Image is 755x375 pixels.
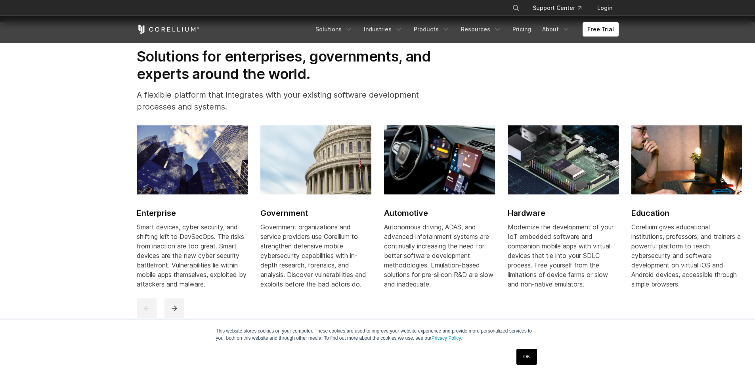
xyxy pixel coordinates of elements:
h2: Automotive [384,207,495,219]
div: Navigation Menu [503,1,619,15]
div: Autonomous driving, ADAS, and advanced infotainment systems are continually increasing the need f... [384,222,495,289]
img: Enterprise [137,125,248,194]
img: Education [631,125,742,194]
h2: Government [260,207,371,219]
img: Hardware [508,125,619,194]
a: Free Trial [583,22,619,37]
a: Privacy Policy. [432,335,462,341]
p: This website stores cookies on your computer. These cookies are used to improve your website expe... [216,327,539,342]
button: Search [509,1,523,15]
a: Resources [456,22,506,37]
a: Pricing [508,22,536,37]
a: Support Center [526,1,588,15]
div: Smart devices, cyber security, and shifting left to DevSecOps. The risks from inaction are too gr... [137,222,248,289]
a: About [537,22,575,37]
a: Login [591,1,619,15]
button: next [164,298,184,318]
div: Navigation Menu [311,22,619,37]
h2: Enterprise [137,207,248,219]
img: Government [260,125,371,194]
a: Solutions [311,22,357,37]
a: Products [409,22,455,37]
a: Automotive Automotive Autonomous driving, ADAS, and advanced infotainment systems are continually... [384,125,495,298]
p: A flexible platform that integrates with your existing software development processes and systems. [137,89,453,113]
button: previous [137,298,157,318]
h2: Education [631,207,742,219]
a: Government Government Government organizations and service providers use Corellium to strengthen ... [260,125,371,298]
a: Enterprise Enterprise Smart devices, cyber security, and shifting left to DevSecOps. The risks fr... [137,125,248,298]
h2: Solutions for enterprises, governments, and experts around the world. [137,48,453,83]
h2: Hardware [508,207,619,219]
a: Corellium Home [137,25,200,34]
span: Modernize the development of your IoT embedded software and companion mobile apps with virtual de... [508,223,614,288]
a: Hardware Hardware Modernize the development of your IoT embedded software and companion mobile ap... [508,125,619,298]
div: Corellium gives educational institutions, professors, and trainers a powerful platform to teach c... [631,222,742,289]
a: Industries [359,22,407,37]
div: Government organizations and service providers use Corellium to strengthen defensive mobile cyber... [260,222,371,289]
img: Automotive [384,125,495,194]
a: OK [516,349,537,365]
